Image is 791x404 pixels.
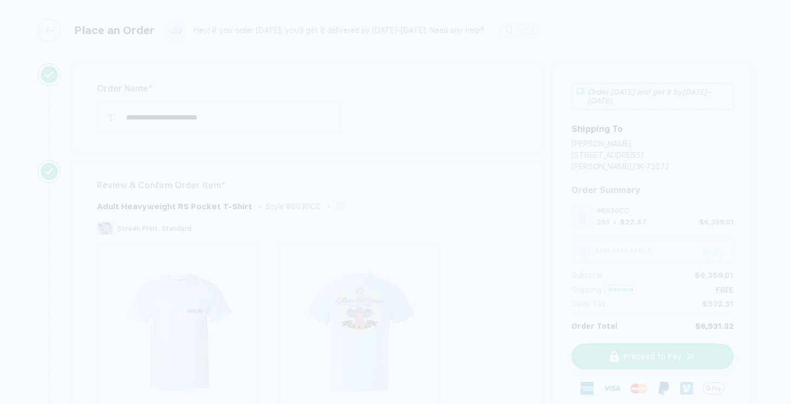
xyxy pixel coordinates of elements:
div: FREE [716,286,734,294]
div: Style # 6030CC [266,202,321,211]
div: $6,359.01 [699,218,734,226]
img: user profile [166,21,185,40]
div: [STREET_ADDRESS] [571,151,669,162]
div: Adult Heavyweight RS Pocket T-Shirt [97,202,252,211]
img: bebdefa8-2471-4793-98b9-d985c71e452f_nt_front_1754941040296.jpg [574,209,590,225]
img: icon [610,351,619,362]
div: Order [DATE] and get it by [DATE]–[DATE] . [571,83,734,110]
img: bebdefa8-2471-4793-98b9-d985c71e452f_nt_front_1754941040296.jpg [102,251,254,402]
div: Apply [702,248,734,257]
div: Order Name [97,80,518,97]
div: 283 [597,218,610,226]
div: Place an Order [74,24,155,37]
img: visa [603,380,621,397]
span: Screen Print : [117,225,160,233]
div: #6030CC [597,207,734,215]
button: iconProceed to Payicon [571,343,734,369]
div: Order Total [571,322,617,330]
img: express [581,382,594,395]
span: Proceed to Pay [623,352,682,361]
div: Subtotal [571,271,602,280]
div: [PERSON_NAME] [571,140,669,151]
img: icon [686,352,696,362]
img: bebdefa8-2471-4793-98b9-d985c71e452f_nt_back_1754941040303.jpg [284,251,435,402]
div: Shipping To [571,124,623,134]
img: Paypal [657,382,670,395]
div: $572.31 [702,300,734,308]
div: [PERSON_NAME] , OK - 73072 [571,162,669,174]
div: $6,931.32 [695,322,734,330]
div: Standard [605,285,636,294]
img: master-card [630,380,648,397]
div: Shipping [571,286,602,294]
img: Screen Print [97,221,113,235]
div: Order Summary [571,185,734,195]
img: GPay [703,377,724,399]
button: Apply [689,241,734,264]
div: Hey! If you order [DATE], you'll get it delivered by [DATE]–[DATE]. Need any help? [194,26,484,35]
div: $22.47 [620,218,646,226]
div: x [612,218,618,226]
img: Venmo [680,382,693,395]
div: Sales Tax [571,300,605,308]
div: Review & Confirm Order Item [97,177,518,194]
div: $6,359.01 [695,271,734,280]
span: Standard [161,225,192,233]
